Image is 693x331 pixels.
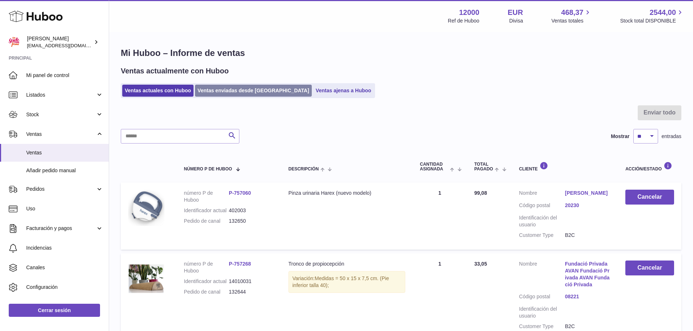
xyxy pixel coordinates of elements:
[448,17,479,24] div: Ref de Huboo
[474,162,493,171] span: Total pagado
[288,190,406,197] div: Pinza urinaria Harex (nuevo modelo)
[565,293,611,300] a: 08221
[122,85,194,97] a: Ventas actuales con Huboo
[288,261,406,267] div: Tronco de propiocepción
[26,111,96,118] span: Stock
[625,190,674,205] button: Cancelar
[565,232,611,239] dd: B2C
[26,167,103,174] span: Añadir pedido manual
[519,306,565,319] dt: Identificación del usuario
[26,225,96,232] span: Facturación y pagos
[650,8,676,17] span: 2544,00
[229,207,274,214] dd: 402003
[313,85,374,97] a: Ventas ajenas a Huboo
[184,167,232,171] span: número P de Huboo
[288,167,319,171] span: Descripción
[551,8,592,24] a: 468,37 Ventas totales
[611,133,629,140] label: Mostrar
[26,186,96,193] span: Pedidos
[561,8,584,17] span: 468,37
[26,149,103,156] span: Ventas
[229,261,251,267] a: P-757268
[184,207,229,214] dt: Identificador actual
[565,323,611,330] dd: B2C
[413,182,467,249] td: 1
[26,92,96,98] span: Listados
[229,190,251,196] a: P-757060
[128,261,164,297] img: tronco-propiocepcion-metodo-5p.jpg
[128,190,164,226] img: Harex.jpg
[565,202,611,209] a: 20230
[508,8,523,17] strong: EUR
[292,275,389,288] span: Medidas = 50 x 15 x 7,5 cm. (Pie inferior talla 40);
[184,288,229,295] dt: Pedido de canal
[551,17,592,24] span: Ventas totales
[184,218,229,225] dt: Pedido de canal
[26,205,103,212] span: Uso
[121,66,229,76] h2: Ventas actualmente con Huboo
[26,245,103,251] span: Incidencias
[625,261,674,275] button: Cancelar
[26,131,96,138] span: Ventas
[519,293,565,302] dt: Código postal
[519,323,565,330] dt: Customer Type
[565,190,611,197] a: [PERSON_NAME]
[519,162,611,171] div: Cliente
[474,261,487,267] span: 33,05
[26,72,103,79] span: Mi panel de control
[27,35,92,49] div: [PERSON_NAME]
[195,85,312,97] a: Ventas enviadas desde [GEOGRAPHIC_DATA]
[288,271,406,293] div: Variación:
[519,190,565,198] dt: Nombre
[519,214,565,228] dt: Identificación del usuario
[565,261,611,288] a: Fundació Privada AVAN Fundació Privada AVAN Fundació Privada
[625,162,674,171] div: Acción/Estado
[229,278,274,285] dd: 14010031
[184,190,229,203] dt: número P de Huboo
[229,218,274,225] dd: 132650
[184,261,229,274] dt: número P de Huboo
[459,8,479,17] strong: 12000
[519,202,565,211] dt: Código postal
[121,47,681,59] h1: Mi Huboo – Informe de ventas
[229,288,274,295] dd: 132644
[26,264,103,271] span: Canales
[519,232,565,239] dt: Customer Type
[9,37,20,48] img: internalAdmin-12000@internal.huboo.com
[620,17,684,24] span: Stock total DISPONIBLE
[620,8,684,24] a: 2544,00 Stock total DISPONIBLE
[184,278,229,285] dt: Identificador actual
[420,162,448,171] span: Cantidad ASIGNADA
[519,261,565,290] dt: Nombre
[474,190,487,196] span: 99,08
[9,304,100,317] a: Cerrar sesión
[662,133,681,140] span: entradas
[26,284,103,291] span: Configuración
[27,43,107,48] span: [EMAIL_ADDRESS][DOMAIN_NAME]
[509,17,523,24] div: Divisa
